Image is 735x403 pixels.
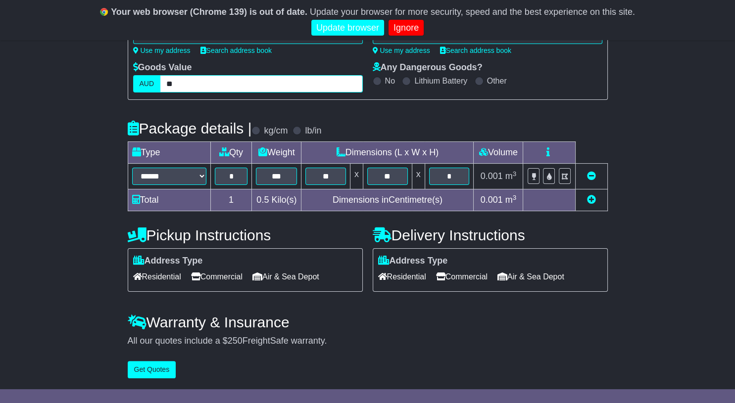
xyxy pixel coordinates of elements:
[587,195,596,205] a: Add new item
[133,269,181,284] span: Residential
[310,7,635,17] span: Update your browser for more security, speed and the best experience on this site.
[264,126,288,136] label: kg/cm
[210,189,252,211] td: 1
[412,164,425,189] td: x
[252,142,301,164] td: Weight
[128,361,176,378] button: Get Quotes
[497,269,564,284] span: Air & Sea Depot
[210,142,252,164] td: Qty
[378,269,426,284] span: Residential
[474,142,523,164] td: Volume
[373,62,483,73] label: Any Dangerous Goods?
[228,336,243,346] span: 250
[513,194,517,201] sup: 3
[128,189,210,211] td: Total
[133,75,161,92] label: AUD
[378,256,448,267] label: Address Type
[350,164,363,189] td: x
[252,269,319,284] span: Air & Sea Depot
[373,227,608,243] h4: Delivery Instructions
[200,46,272,54] a: Search address book
[389,20,424,36] a: Ignore
[128,314,608,330] h4: Warranty & Insurance
[505,195,517,205] span: m
[414,76,467,86] label: Lithium Battery
[301,189,474,211] td: Dimensions in Centimetre(s)
[505,171,517,181] span: m
[133,256,203,267] label: Address Type
[305,126,321,136] label: lb/in
[385,76,395,86] label: No
[436,269,488,284] span: Commercial
[111,7,307,17] b: Your web browser (Chrome 139) is out of date.
[487,76,507,86] label: Other
[481,171,503,181] span: 0.001
[587,171,596,181] a: Remove this item
[440,46,511,54] a: Search address book
[191,269,243,284] span: Commercial
[311,20,384,36] a: Update browser
[513,170,517,178] sup: 3
[256,195,269,205] span: 0.5
[133,46,191,54] a: Use my address
[128,336,608,347] div: All our quotes include a $ FreightSafe warranty.
[373,46,430,54] a: Use my address
[128,120,252,136] h4: Package details |
[128,142,210,164] td: Type
[128,227,363,243] h4: Pickup Instructions
[133,62,192,73] label: Goods Value
[301,142,474,164] td: Dimensions (L x W x H)
[252,189,301,211] td: Kilo(s)
[481,195,503,205] span: 0.001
